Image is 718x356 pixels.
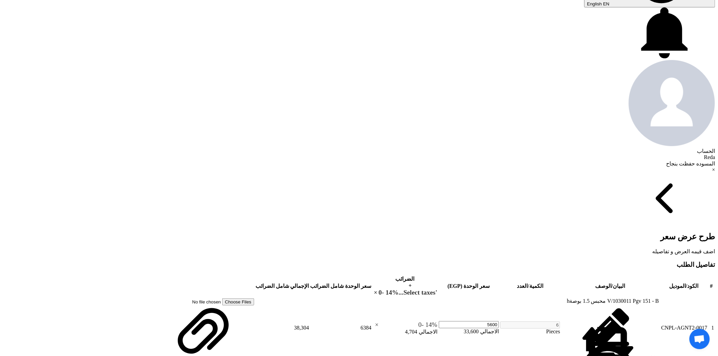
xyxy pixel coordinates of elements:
[405,329,417,335] span: 4,704
[3,160,715,167] div: المسوده حفظت بنجاح
[294,325,309,331] span: 38,304
[310,275,372,297] th: سعر الوحدة شامل الضرائب
[708,275,715,297] th: #
[255,275,309,297] th: الإجمالي شامل الضرائب
[567,298,659,304] span: V/1030011 Pgv 151 - B محبس 1.5 بوصةh
[373,321,379,329] span: Clear all
[500,275,561,297] th: الكمية/العدد
[409,283,412,289] span: +
[561,275,659,297] th: البيان/الوصف
[500,321,560,329] input: RFQ_STEP1.ITEMS.2.AMOUNT_TITLE
[3,167,715,173] div: ×
[3,154,715,160] div: Reda
[616,318,659,331] div: اقترح بدائل
[480,329,499,334] span: الاجمالي
[464,329,479,334] span: 33,600
[603,1,610,6] span: EN
[375,322,379,328] span: ×
[373,289,379,296] span: Clear all
[587,1,602,6] span: English
[3,232,715,241] h2: طرح عرض سعر
[3,148,715,154] div: الحساب
[3,248,715,255] div: اضف قيمه العرض و تفاصيله
[546,329,560,334] span: Pieces
[616,304,659,318] div: تعديل البند
[660,275,708,297] th: الكود/الموديل
[373,275,438,297] th: الضرائب
[3,261,715,269] h3: تفاصيل الطلب
[439,321,499,328] input: أدخل سعر الوحدة
[616,331,659,345] div: بنود فرعية
[628,60,715,146] img: profile_test.png
[374,290,377,296] span: ×
[689,329,710,349] div: دردشة مفتوحة
[373,321,437,329] ng-select: VAT
[419,329,437,335] span: الاجمالي
[438,275,499,297] th: سعر الوحدة (EGP)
